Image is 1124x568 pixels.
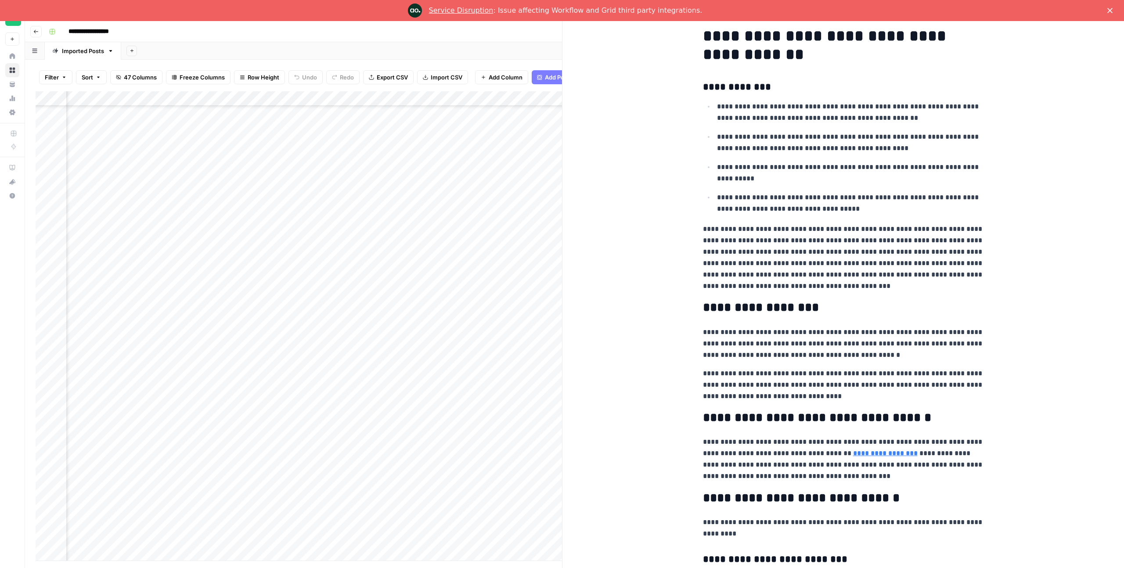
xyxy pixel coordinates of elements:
div: What's new? [6,175,19,188]
div: Close [1107,8,1116,13]
span: Filter [45,73,59,82]
span: Import CSV [431,73,462,82]
button: Import CSV [417,70,468,84]
span: Row Height [248,73,279,82]
span: Sort [82,73,93,82]
span: Add Power Agent [545,73,593,82]
a: Settings [5,105,19,119]
span: 47 Columns [124,73,157,82]
button: Add Power Agent [532,70,598,84]
button: Row Height [234,70,285,84]
button: Undo [288,70,323,84]
button: 47 Columns [110,70,162,84]
a: Service Disruption [429,6,494,14]
a: Usage [5,91,19,105]
span: Export CSV [377,73,408,82]
div: Imported Posts [62,47,104,55]
a: AirOps Academy [5,161,19,175]
button: Export CSV [363,70,414,84]
button: What's new? [5,175,19,189]
a: Imported Posts [45,42,121,60]
span: Freeze Columns [180,73,225,82]
div: : Issue affecting Workflow and Grid third party integrations. [429,6,702,15]
a: Browse [5,63,19,77]
span: Add Column [489,73,522,82]
button: Help + Support [5,189,19,203]
a: Home [5,49,19,63]
button: Filter [39,70,72,84]
img: Profile image for Engineering [408,4,422,18]
a: Your Data [5,77,19,91]
button: Freeze Columns [166,70,231,84]
span: Undo [302,73,317,82]
button: Sort [76,70,107,84]
button: Add Column [475,70,528,84]
span: Redo [340,73,354,82]
button: Redo [326,70,360,84]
